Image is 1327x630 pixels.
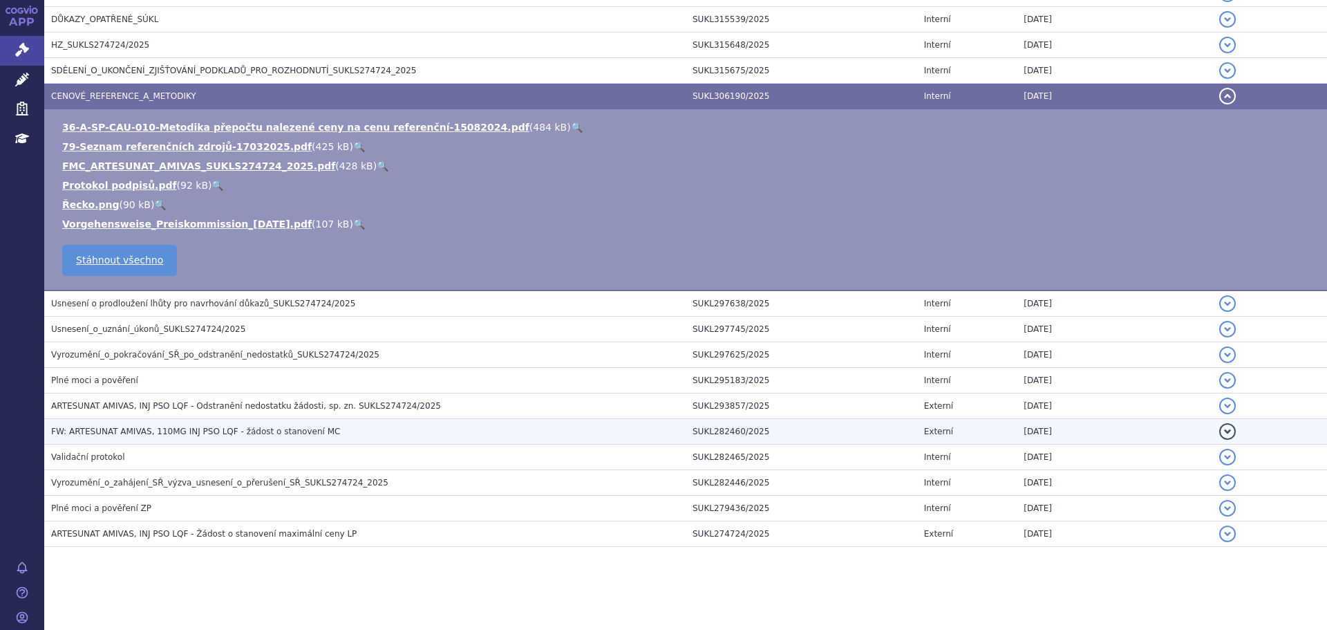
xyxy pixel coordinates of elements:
[62,199,119,210] a: Řecko.png
[924,40,951,50] span: Interní
[51,478,388,488] span: Vyrozumění_o_zahájení_SŘ_výzva_usnesení_o_přerušení_SŘ_SUKLS274724_2025
[686,342,917,368] td: SUKL297625/2025
[1219,449,1236,465] button: detail
[51,91,196,101] span: CENOVÉ_REFERENCE_A_METODIKY
[924,376,951,385] span: Interní
[51,427,340,436] span: FW: ARTESUNAT AMIVAS, 110MG INJ PSO LQF - žádost o stanovení MC
[62,178,1313,192] li: ( )
[1219,474,1236,491] button: detail
[1219,11,1236,28] button: detail
[1219,37,1236,53] button: detail
[1219,346,1236,363] button: detail
[154,199,166,210] a: 🔍
[1017,58,1212,84] td: [DATE]
[1219,88,1236,104] button: detail
[1219,500,1236,517] button: detail
[924,91,951,101] span: Interní
[1017,419,1212,445] td: [DATE]
[924,401,953,411] span: Externí
[62,180,177,191] a: Protokol podpisů.pdf
[1017,7,1212,33] td: [DATE]
[1017,496,1212,521] td: [DATE]
[686,521,917,547] td: SUKL274724/2025
[316,219,350,230] span: 107 kB
[62,198,1313,212] li: ( )
[62,141,312,152] a: 79-Seznam referenčních zdrojů-17032025.pdf
[686,470,917,496] td: SUKL282446/2025
[924,66,951,75] span: Interní
[62,217,1313,231] li: ( )
[62,122,529,133] a: 36-A-SP-CAU-010-Metodika přepočtu nalezené ceny na cenu referenční-15082024.pdf
[1219,398,1236,414] button: detail
[180,180,208,191] span: 92 kB
[686,368,917,393] td: SUKL295183/2025
[686,33,917,58] td: SUKL315648/2025
[1017,445,1212,470] td: [DATE]
[924,350,951,360] span: Interní
[316,141,350,152] span: 425 kB
[353,141,365,152] a: 🔍
[1219,295,1236,312] button: detail
[1219,62,1236,79] button: detail
[1017,33,1212,58] td: [DATE]
[62,245,177,276] a: Stáhnout všechno
[924,15,951,24] span: Interní
[1017,521,1212,547] td: [DATE]
[51,299,355,308] span: Usnesení o prodloužení lhůty pro navrhování důkazů_SUKLS274724/2025
[51,66,416,75] span: SDĚLENÍ_O_UKONČENÍ_ZJIŠŤOVÁNÍ_PODKLADŮ_PRO_ROZHODNUTÍ_SUKLS274724_2025
[51,350,379,360] span: Vyrozumění_o_pokračování_SŘ_po_odstranění_nedostatků_SUKLS274724/2025
[211,180,223,191] a: 🔍
[62,159,1313,173] li: ( )
[686,58,917,84] td: SUKL315675/2025
[339,160,373,172] span: 428 kB
[686,290,917,317] td: SUKL297638/2025
[533,122,567,133] span: 484 kB
[1017,342,1212,368] td: [DATE]
[1219,372,1236,389] button: detail
[1017,84,1212,109] td: [DATE]
[686,445,917,470] td: SUKL282465/2025
[924,324,951,334] span: Interní
[51,40,149,50] span: HZ_SUKLS274724/2025
[1017,393,1212,419] td: [DATE]
[924,427,953,436] span: Externí
[571,122,583,133] a: 🔍
[353,219,365,230] a: 🔍
[1017,368,1212,393] td: [DATE]
[62,219,312,230] a: Vorgehensweise_Preiskommission_[DATE].pdf
[62,120,1313,134] li: ( )
[924,478,951,488] span: Interní
[51,376,138,385] span: Plné moci a pověření
[51,324,245,334] span: Usnesení_o_uznání_úkonů_SUKLS274724/2025
[1017,317,1212,342] td: [DATE]
[51,15,158,24] span: DŮKAZY_OPATŘENÉ_SÚKL
[924,299,951,308] span: Interní
[686,317,917,342] td: SUKL297745/2025
[924,452,951,462] span: Interní
[1219,526,1236,542] button: detail
[51,401,441,411] span: ARTESUNAT AMIVAS, INJ PSO LQF - Odstranění nedostatku žádosti, sp. zn. SUKLS274724/2025
[51,529,357,539] span: ARTESUNAT AMIVAS, INJ PSO LQF - Žádost o stanovení maximální ceny LP
[686,393,917,419] td: SUKL293857/2025
[1017,290,1212,317] td: [DATE]
[62,140,1313,154] li: ( )
[51,503,151,513] span: Plné moci a pověření ZP
[123,199,151,210] span: 90 kB
[686,84,917,109] td: SUKL306190/2025
[377,160,388,172] a: 🔍
[686,419,917,445] td: SUKL282460/2025
[924,503,951,513] span: Interní
[686,496,917,521] td: SUKL279436/2025
[51,452,125,462] span: Validační protokol
[1219,423,1236,440] button: detail
[62,160,335,172] a: FMC_ARTESUNAT_AMIVAS_SUKLS274724_2025.pdf
[1219,321,1236,337] button: detail
[1017,470,1212,496] td: [DATE]
[924,529,953,539] span: Externí
[686,7,917,33] td: SUKL315539/2025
